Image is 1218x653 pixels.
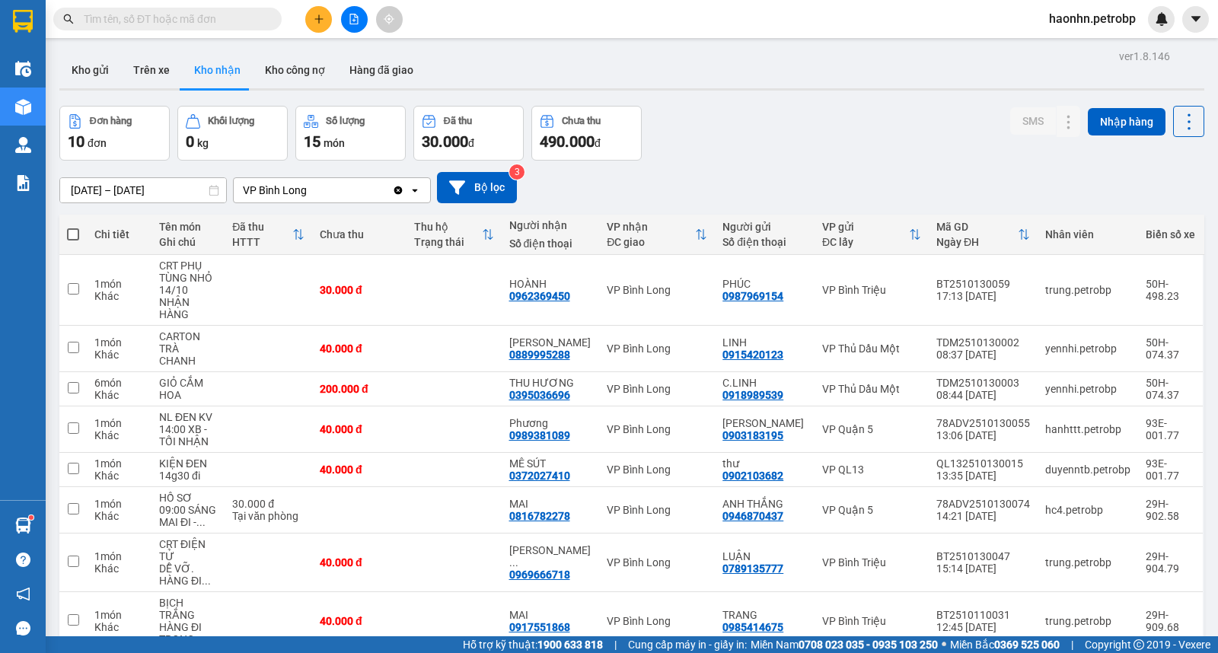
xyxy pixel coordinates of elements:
[177,106,288,161] button: Khối lượng0kg
[1189,12,1203,26] span: caret-down
[1146,550,1195,575] div: 29H-904.79
[607,342,707,355] div: VP Bình Long
[929,215,1038,255] th: Toggle SortBy
[822,221,909,233] div: VP gửi
[59,52,121,88] button: Kho gửi
[253,52,337,88] button: Kho công nợ
[509,336,592,349] div: NGUYỆT VŨ
[444,116,472,126] div: Đã thu
[15,518,31,534] img: warehouse-icon
[1045,556,1130,569] div: trung.petrobp
[196,516,206,528] span: ...
[994,639,1060,651] strong: 0369 525 060
[936,457,1030,470] div: QL132510130015
[1146,609,1195,633] div: 29H-909.68
[822,236,909,248] div: ĐC lấy
[159,236,217,248] div: Ghi chú
[94,457,144,470] div: 1 món
[16,553,30,567] span: question-circle
[815,215,929,255] th: Toggle SortBy
[722,236,807,248] div: Số điện thoại
[509,556,518,569] span: ...
[751,636,938,653] span: Miền Nam
[936,417,1030,429] div: 78ADV2510130055
[1155,12,1169,26] img: icon-new-feature
[936,377,1030,389] div: TDM2510130003
[468,137,474,149] span: đ
[1182,6,1209,33] button: caret-down
[94,389,144,401] div: Khác
[197,137,209,149] span: kg
[936,389,1030,401] div: 08:44 [DATE]
[94,336,144,349] div: 1 món
[936,236,1018,248] div: Ngày ĐH
[509,349,570,361] div: 0889995288
[68,132,84,151] span: 10
[1010,107,1056,135] button: SMS
[607,504,707,516] div: VP Bình Long
[1045,383,1130,395] div: yennhi.petrobp
[722,510,783,522] div: 0946870437
[413,106,524,161] button: Đã thu30.000đ
[1146,417,1195,441] div: 93E-001.77
[159,621,217,645] div: HÀNG ĐI TRONG NGÀY
[324,137,345,149] span: món
[16,621,30,635] span: message
[94,290,144,302] div: Khác
[121,52,182,88] button: Trên xe
[463,636,603,653] span: Hỗ trợ kỹ thuật:
[314,14,324,24] span: plus
[509,417,592,429] div: Phương
[822,556,921,569] div: VP Bình Triệu
[349,14,359,24] span: file-add
[1119,48,1170,65] div: ver 1.8.146
[1045,463,1130,476] div: duyenntb.petrobp
[94,510,144,522] div: Khác
[722,457,807,470] div: thư
[202,575,211,587] span: ...
[94,349,144,361] div: Khác
[1045,228,1130,240] div: Nhân viên
[722,609,807,621] div: TRANG
[722,221,807,233] div: Người gửi
[1071,636,1073,653] span: |
[607,463,707,476] div: VP Bình Long
[822,342,921,355] div: VP Thủ Dầu Một
[94,377,144,389] div: 6 món
[59,106,170,161] button: Đơn hàng10đơn
[232,510,304,522] div: Tại văn phòng
[15,175,31,191] img: solution-icon
[607,423,707,435] div: VP Bình Long
[614,636,617,653] span: |
[1045,342,1130,355] div: yennhi.petrobp
[936,290,1030,302] div: 17:13 [DATE]
[320,615,399,627] div: 40.000 đ
[305,6,332,33] button: plus
[607,556,707,569] div: VP Bình Long
[295,106,406,161] button: Số lượng15món
[422,132,468,151] span: 30.000
[936,349,1030,361] div: 08:37 [DATE]
[409,184,421,196] svg: open
[722,349,783,361] div: 0915420123
[1045,504,1130,516] div: hc4.petrobp
[159,457,217,470] div: KIỆN ĐEN
[936,429,1030,441] div: 13:06 [DATE]
[628,636,747,653] span: Cung cấp máy in - giấy in:
[182,52,253,88] button: Kho nhận
[159,492,217,504] div: HỒ SƠ
[84,11,263,27] input: Tìm tên, số ĐT hoặc mã đơn
[822,463,921,476] div: VP QL13
[94,278,144,290] div: 1 món
[320,463,399,476] div: 40.000 đ
[159,284,217,320] div: 14/10 NHẬN HÀNG
[599,215,715,255] th: Toggle SortBy
[308,183,310,198] input: Selected VP Bình Long.
[159,562,217,587] div: DỄ VỠ. HÀNG ĐI TRONG NGÀY
[159,330,217,367] div: CARTON TRÀ CHANH
[722,562,783,575] div: 0789135777
[1045,284,1130,296] div: trung.petrobp
[936,550,1030,562] div: BT2510130047
[936,221,1018,233] div: Mã GD
[509,377,592,389] div: THU HƯƠNG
